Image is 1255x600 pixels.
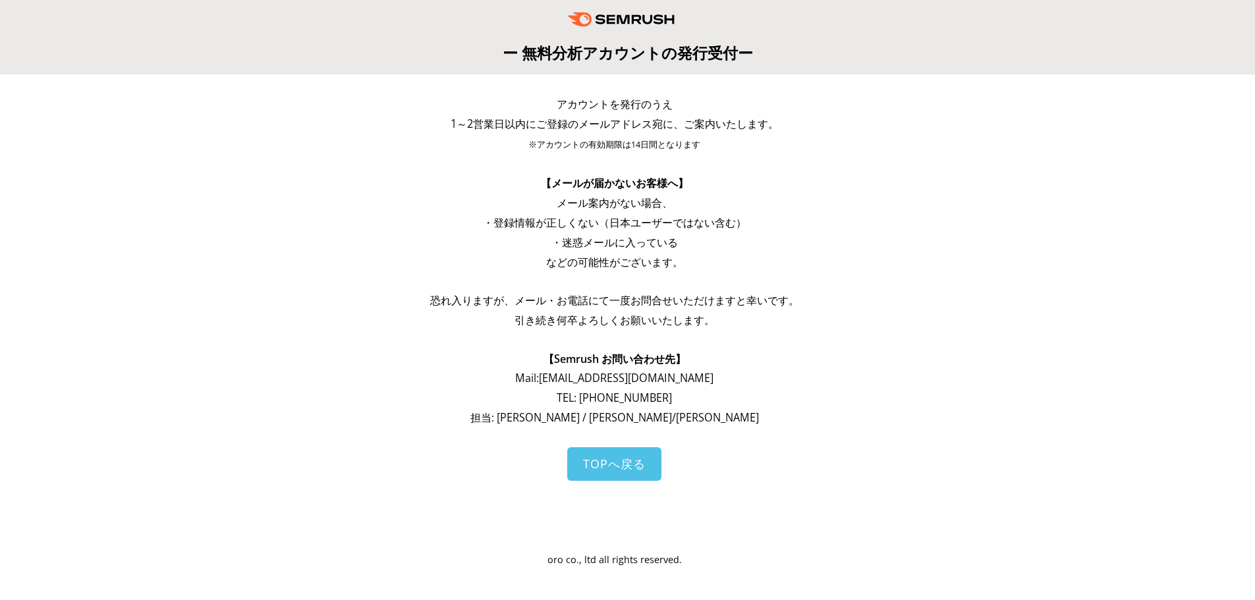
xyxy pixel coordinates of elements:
[515,313,715,327] span: 引き続き何卒よろしくお願いいたします。
[567,447,661,481] a: TOPへ戻る
[470,410,759,425] span: 担当: [PERSON_NAME] / [PERSON_NAME]/[PERSON_NAME]
[430,293,799,308] span: 恐れ入りますが、メール・お電話にて一度お問合せいただけますと幸いです。
[541,176,688,190] span: 【メールが届かないお客様へ】
[557,391,672,405] span: TEL: [PHONE_NUMBER]
[483,215,746,230] span: ・登録情報が正しくない（日本ユーザーではない含む）
[515,371,713,385] span: Mail: [EMAIL_ADDRESS][DOMAIN_NAME]
[503,42,753,63] span: ー 無料分析アカウントの発行受付ー
[583,456,646,472] span: TOPへ戻る
[528,139,700,150] span: ※アカウントの有効期限は14日間となります
[547,553,682,566] span: oro co., ltd all rights reserved.
[544,352,686,366] span: 【Semrush お問い合わせ先】
[551,235,678,250] span: ・迷惑メールに入っている
[557,97,673,111] span: アカウントを発行のうえ
[451,117,779,131] span: 1～2営業日以内にご登録のメールアドレス宛に、ご案内いたします。
[557,196,673,210] span: メール案内がない場合、
[546,255,683,269] span: などの可能性がございます。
